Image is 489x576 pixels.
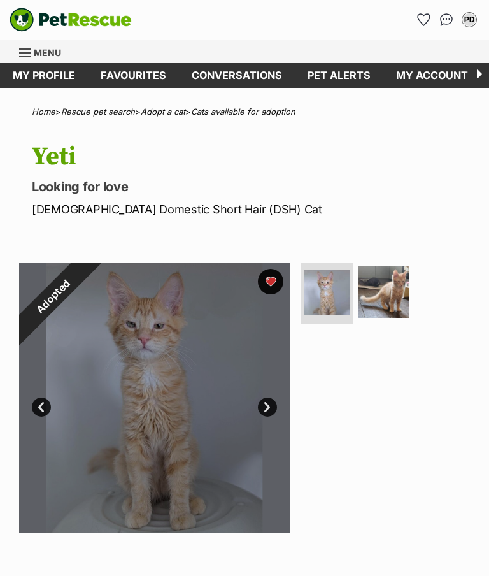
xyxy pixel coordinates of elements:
a: Home [32,106,55,117]
ul: Account quick links [413,10,479,30]
span: Menu [34,47,61,58]
button: My account [459,10,479,30]
a: Rescue pet search [61,106,135,117]
h1: Yeti [32,142,470,171]
a: PetRescue [10,8,132,32]
a: Cats available for adoption [191,106,295,117]
a: Prev [32,398,51,417]
a: My account [383,63,481,88]
p: [DEMOGRAPHIC_DATA] Domestic Short Hair (DSH) Cat [32,201,470,218]
div: PD [463,13,476,26]
p: Looking for love [32,178,470,196]
button: favourite [258,269,283,294]
img: logo-cat-932fe2b9b8326f06289b0f2fb663e598f794de774fb13d1741a6617ecf9a85b4.svg [10,8,132,32]
img: chat-41dd97257d64d25036548639549fe6c8038ab92f7586957e7f3b1b290dea8141.svg [440,13,453,26]
img: Photo of Yeti [358,266,409,318]
a: Menu [19,40,70,63]
a: Adopt a cat [141,106,185,117]
img: Photo of Yeti [304,270,350,315]
a: Favourites [413,10,434,30]
a: Next [258,398,277,417]
a: conversations [179,63,295,88]
a: Favourites [88,63,179,88]
a: Pet alerts [295,63,383,88]
a: Conversations [436,10,457,30]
